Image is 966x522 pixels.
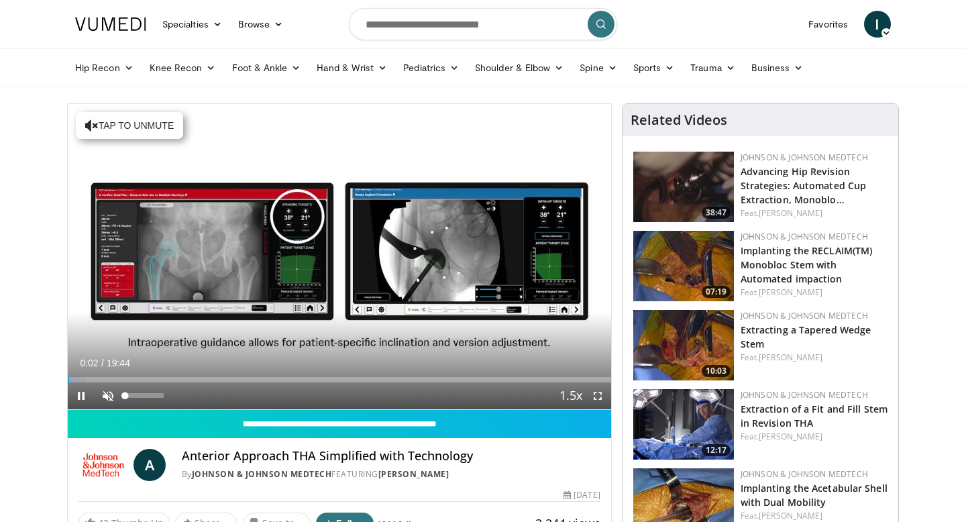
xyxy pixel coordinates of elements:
div: Volume Level [125,393,163,398]
div: Feat. [741,352,888,364]
div: By FEATURING [182,468,600,480]
div: Feat. [741,510,888,522]
a: Extraction of a Fit and Fill Stem in Revision THA [741,403,888,429]
span: 38:47 [702,207,731,219]
img: Johnson & Johnson MedTech [78,449,128,481]
span: / [101,358,104,368]
a: [PERSON_NAME] [759,510,822,521]
a: Hand & Wrist [309,54,395,81]
a: Implanting the RECLAIM(TM) Monobloc Stem with Automated impaction [741,244,873,285]
a: [PERSON_NAME] [759,207,822,219]
a: Business [743,54,812,81]
button: Playback Rate [557,382,584,409]
a: Foot & Ankle [224,54,309,81]
a: [PERSON_NAME] [759,431,822,442]
a: Johnson & Johnson MedTech [741,389,868,401]
input: Search topics, interventions [349,8,617,40]
a: 10:03 [633,310,734,380]
a: Pediatrics [395,54,467,81]
a: [PERSON_NAME] [378,468,449,480]
a: [PERSON_NAME] [759,286,822,298]
img: 82aed312-2a25-4631-ae62-904ce62d2708.150x105_q85_crop-smart_upscale.jpg [633,389,734,460]
button: Unmute [95,382,121,409]
span: 07:19 [702,286,731,298]
video-js: Video Player [68,104,611,410]
span: 10:03 [702,365,731,377]
span: 0:02 [80,358,98,368]
div: Feat. [741,207,888,219]
a: Specialties [154,11,230,38]
a: Browse [230,11,292,38]
h4: Anterior Approach THA Simplified with Technology [182,449,600,464]
a: Advancing Hip Revision Strategies: Automated Cup Extraction, Monoblo… [741,165,867,206]
img: VuMedi Logo [75,17,146,31]
a: Johnson & Johnson MedTech [741,310,868,321]
div: [DATE] [563,489,600,501]
a: 12:17 [633,389,734,460]
span: 19:44 [107,358,130,368]
img: 9f1a5b5d-2ba5-4c40-8e0c-30b4b8951080.150x105_q85_crop-smart_upscale.jpg [633,152,734,222]
button: Pause [68,382,95,409]
a: Trauma [682,54,743,81]
button: Tap to unmute [76,112,183,139]
span: 12:17 [702,444,731,456]
a: Extracting a Tapered Wedge Stem [741,323,871,350]
a: Spine [572,54,625,81]
a: Sports [625,54,683,81]
a: [PERSON_NAME] [759,352,822,363]
a: Shoulder & Elbow [467,54,572,81]
div: Progress Bar [68,377,611,382]
a: 38:47 [633,152,734,222]
a: Johnson & Johnson MedTech [741,231,868,242]
a: 07:19 [633,231,734,301]
a: I [864,11,891,38]
img: 0b84e8e2-d493-4aee-915d-8b4f424ca292.150x105_q85_crop-smart_upscale.jpg [633,310,734,380]
a: Knee Recon [142,54,224,81]
img: ffc33e66-92ed-4f11-95c4-0a160745ec3c.150x105_q85_crop-smart_upscale.jpg [633,231,734,301]
div: Feat. [741,431,888,443]
button: Fullscreen [584,382,611,409]
a: Johnson & Johnson MedTech [741,152,868,163]
a: Implanting the Acetabular Shell with Dual Mobility [741,482,888,509]
h4: Related Videos [631,112,727,128]
a: Hip Recon [67,54,142,81]
a: Johnson & Johnson MedTech [741,468,868,480]
a: Favorites [800,11,856,38]
a: A [133,449,166,481]
div: Feat. [741,286,888,299]
a: Johnson & Johnson MedTech [192,468,332,480]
